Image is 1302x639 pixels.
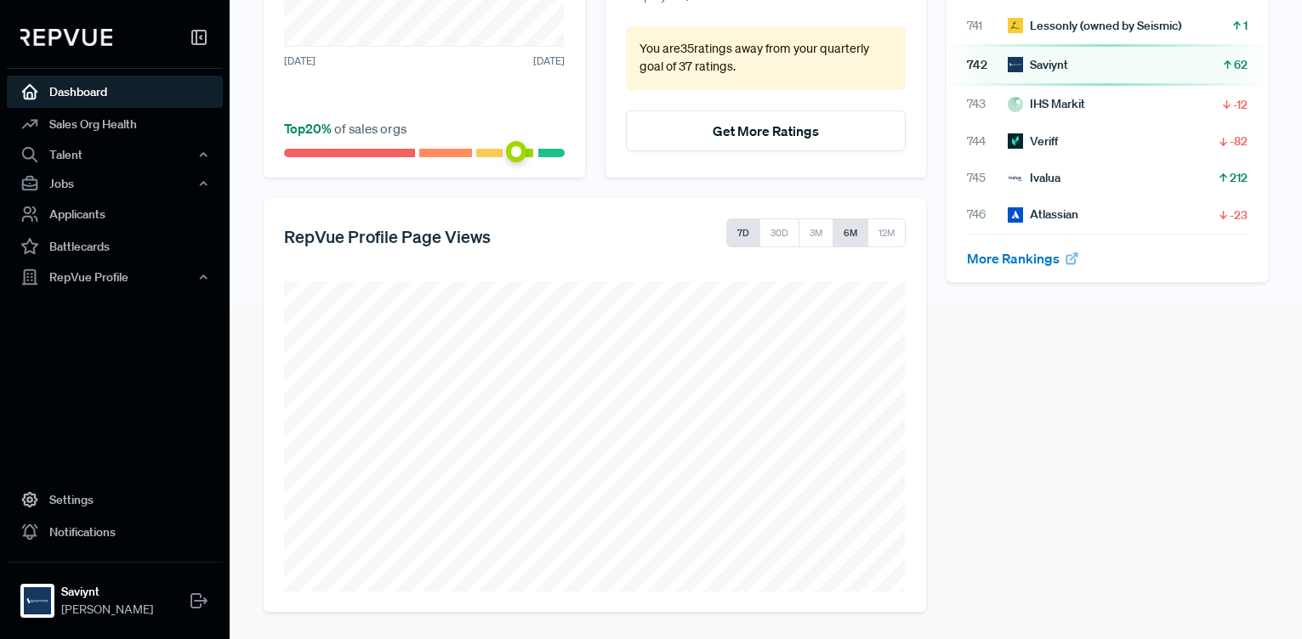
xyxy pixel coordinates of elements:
img: Saviynt [1008,57,1023,72]
p: You are 35 ratings away from your quarterly goal of 37 ratings . [640,40,893,76]
span: 746 [967,206,1008,223]
button: RepVue Profile [7,263,223,291]
button: 12M [867,218,906,247]
span: 741 [967,17,1008,35]
div: Atlassian [1008,206,1078,223]
a: Sales Org Health [7,108,223,140]
span: of sales orgs [284,120,407,137]
a: Dashboard [7,76,223,108]
div: IHS Markit [1008,95,1085,113]
div: Saviynt [1008,56,1068,74]
span: 212 [1230,169,1248,186]
img: Ivalua [1008,171,1023,186]
button: Talent [7,140,223,169]
span: [PERSON_NAME] [61,601,153,619]
span: -82 [1230,133,1248,150]
a: Applicants [7,198,223,230]
a: Battlecards [7,230,223,263]
div: Ivalua [1008,169,1060,187]
button: 3M [799,218,833,247]
a: SaviyntSaviynt[PERSON_NAME] [7,562,223,625]
img: Saviynt [24,587,51,614]
span: -23 [1230,206,1248,223]
span: 742 [967,56,1008,74]
h5: RepVue Profile Page Views [284,226,491,246]
span: [DATE] [533,54,565,69]
button: 7D [726,218,760,247]
button: Get More Ratings [626,110,907,151]
img: Lessonly (owned by Seismic) [1008,18,1023,33]
span: 743 [967,95,1008,113]
img: RepVue [20,29,112,46]
span: [DATE] [284,54,316,69]
span: 62 [1234,56,1248,73]
button: 30D [759,218,799,247]
span: -12 [1233,96,1248,113]
button: 6M [833,218,868,247]
button: Jobs [7,169,223,198]
span: 744 [967,133,1008,150]
span: 745 [967,169,1008,187]
strong: Saviynt [61,583,153,601]
a: More Rankings [967,250,1079,267]
a: Notifications [7,516,223,548]
span: 1 [1243,17,1248,34]
span: Top 20 % [284,120,334,137]
img: Atlassian [1008,207,1023,223]
a: Settings [7,483,223,516]
img: Veriff [1008,133,1023,149]
img: IHS Markit [1008,97,1023,112]
div: Veriff [1008,133,1058,150]
div: Lessonly (owned by Seismic) [1008,17,1181,35]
